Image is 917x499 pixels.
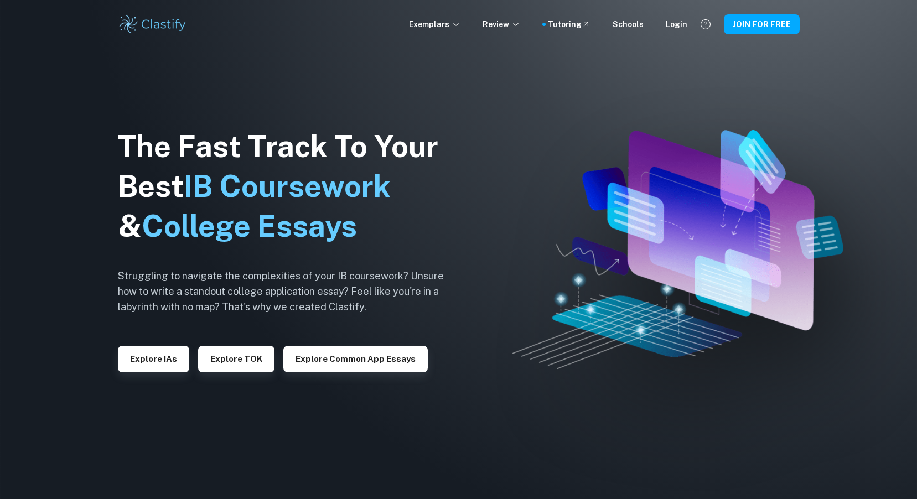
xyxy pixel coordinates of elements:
button: Explore IAs [118,346,189,372]
img: Clastify hero [512,130,844,370]
button: Explore Common App essays [283,346,428,372]
a: Login [666,18,687,30]
img: Clastify logo [118,13,188,35]
span: IB Coursework [184,169,391,204]
button: Explore TOK [198,346,274,372]
a: Explore TOK [198,353,274,363]
span: College Essays [142,209,357,243]
a: Schools [613,18,644,30]
a: Explore IAs [118,353,189,363]
button: JOIN FOR FREE [724,14,800,34]
p: Review [483,18,520,30]
h6: Struggling to navigate the complexities of your IB coursework? Unsure how to write a standout col... [118,268,461,315]
a: Explore Common App essays [283,353,428,363]
a: Tutoring [548,18,590,30]
h1: The Fast Track To Your Best & [118,127,461,246]
p: Exemplars [409,18,460,30]
button: Help and Feedback [696,15,715,34]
